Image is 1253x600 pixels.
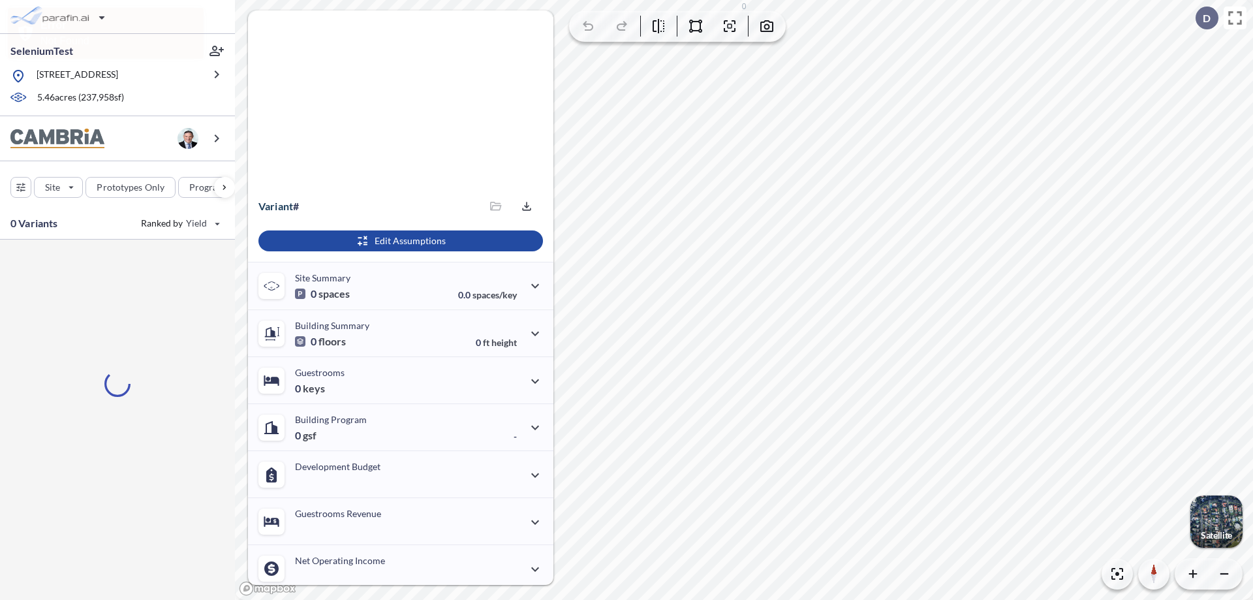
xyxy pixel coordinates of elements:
p: Guestrooms [295,367,345,378]
img: BrandImage [10,129,104,149]
span: spaces [318,287,350,300]
p: [STREET_ADDRESS] [37,68,118,84]
p: Net Operating Income [295,555,385,566]
p: Program [189,181,226,194]
p: Edit Assumptions [375,234,446,247]
a: Mapbox homepage [239,581,296,596]
button: Site [34,177,83,198]
p: 0 [295,429,317,442]
button: Ranked by Yield [131,213,228,234]
span: Yield [186,217,208,230]
img: user logo [178,128,198,149]
p: D [1203,12,1211,24]
div: Not Found [40,33,194,49]
p: 0 [295,382,325,395]
span: ft [483,337,489,348]
p: 5.46 acres ( 237,958 sf) [37,91,124,105]
p: Guestrooms Revenue [295,508,381,519]
button: Edit Assumptions [258,230,543,251]
p: 0 [295,335,346,348]
button: Program [178,177,249,198]
p: 0 Variants [10,215,58,231]
p: Development Budget [295,461,380,472]
p: Site Summary [295,272,350,283]
p: Building Program [295,414,367,425]
button: Switcher ImageSatellite [1190,496,1243,548]
p: 0 [476,337,517,348]
button: Prototypes Only [85,177,176,198]
span: gsf [303,429,317,442]
span: height [491,337,517,348]
p: Satellite [1201,530,1232,541]
p: # [258,200,299,213]
span: keys [303,382,325,395]
p: Site [45,181,60,194]
p: 0.0 [458,289,517,300]
p: Building Summary [295,320,369,331]
div: Error [40,18,194,33]
span: spaces/key [472,289,517,300]
p: Prototypes Only [97,181,164,194]
p: 0 [295,287,350,300]
span: floors [318,335,346,348]
span: Variant [258,200,293,212]
img: Switcher Image [1190,496,1243,548]
p: - [514,431,517,442]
